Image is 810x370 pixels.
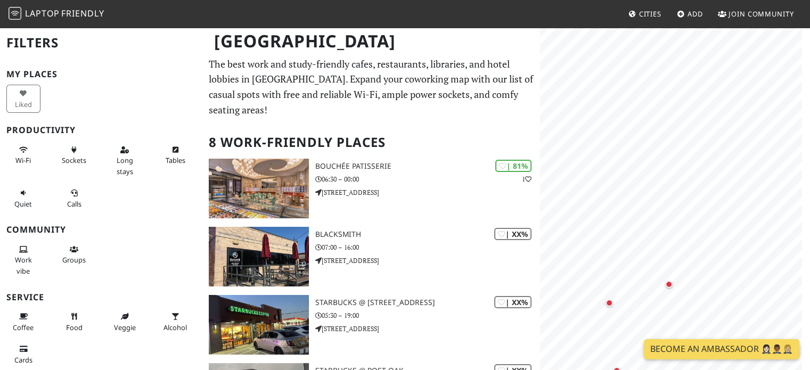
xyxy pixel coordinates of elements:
h3: Blacksmith [315,230,541,239]
span: Long stays [117,155,133,176]
div: | XX% [494,228,531,240]
button: Long stays [108,141,142,180]
p: 1 [522,174,531,184]
button: Tables [158,141,192,169]
button: Work vibe [6,241,40,279]
h3: Starbucks @ [STREET_ADDRESS] [315,298,541,307]
h2: 8 Work-Friendly Places [209,126,534,159]
span: Cities [639,9,661,19]
div: | 81% [495,160,531,172]
h3: Productivity [6,125,196,135]
p: 07:00 – 16:00 [315,242,541,252]
button: Coffee [6,308,40,336]
button: Cards [6,340,40,368]
p: [STREET_ADDRESS] [315,256,541,266]
p: 06:30 – 00:00 [315,174,541,184]
div: | XX% [494,296,531,308]
span: Stable Wi-Fi [15,155,31,165]
button: Wi-Fi [6,141,40,169]
button: Calls [57,184,91,212]
span: Alcohol [163,323,187,332]
p: [STREET_ADDRESS] [315,324,541,334]
span: Friendly [61,7,104,19]
a: LaptopFriendly LaptopFriendly [9,5,104,23]
span: Food [66,323,83,332]
span: Join Community [729,9,794,19]
img: Blacksmith [209,227,308,286]
div: Map marker [603,297,616,309]
img: Starbucks @ 6600 S Rice Ave [209,295,308,355]
span: Coffee [13,323,34,332]
p: 05:30 – 19:00 [315,310,541,320]
span: Add [688,9,703,19]
h3: Bouchée Patisserie [315,162,541,171]
button: Alcohol [158,308,192,336]
button: Quiet [6,184,40,212]
a: Add [673,4,707,23]
span: Work-friendly tables [166,155,185,165]
span: Credit cards [14,355,32,365]
img: Bouchée Patisserie [209,159,308,218]
button: Groups [57,241,91,269]
span: Group tables [62,255,86,265]
span: People working [15,255,32,275]
a: Become an Ambassador 🤵🏻‍♀️🤵🏾‍♂️🤵🏼‍♀️ [644,339,799,359]
h1: [GEOGRAPHIC_DATA] [206,27,538,56]
h2: Filters [6,27,196,59]
span: Laptop [25,7,60,19]
span: Veggie [114,323,136,332]
div: Map marker [662,278,675,291]
a: Join Community [714,4,798,23]
a: Cities [624,4,666,23]
span: Video/audio calls [67,199,81,209]
button: Food [57,308,91,336]
h3: My Places [6,69,196,79]
h3: Service [6,292,196,302]
button: Veggie [108,308,142,336]
span: Power sockets [62,155,86,165]
span: Quiet [14,199,32,209]
h3: Community [6,225,196,235]
a: Starbucks @ 6600 S Rice Ave | XX% Starbucks @ [STREET_ADDRESS] 05:30 – 19:00 [STREET_ADDRESS] [202,295,540,355]
a: Bouchée Patisserie | 81% 1 Bouchée Patisserie 06:30 – 00:00 [STREET_ADDRESS] [202,159,540,218]
button: Sockets [57,141,91,169]
p: The best work and study-friendly cafes, restaurants, libraries, and hotel lobbies in [GEOGRAPHIC_... [209,56,534,118]
p: [STREET_ADDRESS] [315,187,541,198]
img: LaptopFriendly [9,7,21,20]
a: Blacksmith | XX% Blacksmith 07:00 – 16:00 [STREET_ADDRESS] [202,227,540,286]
